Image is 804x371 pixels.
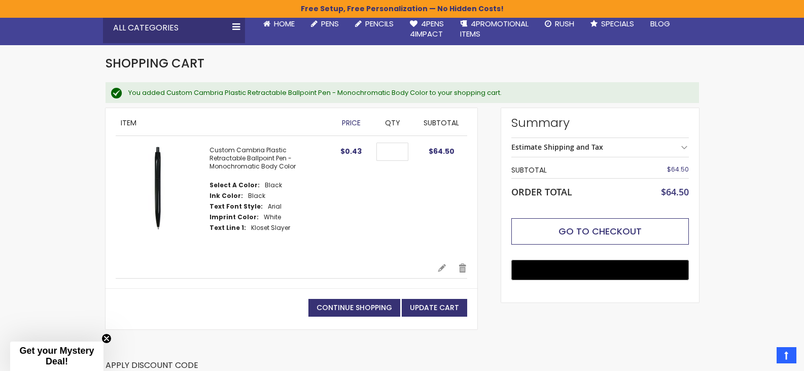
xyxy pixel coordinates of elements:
[558,225,642,238] span: Go to Checkout
[424,118,459,128] span: Subtotal
[511,162,635,178] th: Subtotal
[209,146,296,171] a: Custom Cambria Plastic Retractable Ballpoint Pen - Monochromatic Body Color
[106,55,204,72] span: Shopping Cart
[101,333,112,344] button: Close teaser
[511,218,689,245] button: Go to Checkout
[511,142,603,152] strong: Estimate Shipping and Tax
[402,299,467,317] button: Update Cart
[251,224,290,232] dd: Kloset Slayer
[410,18,444,39] span: 4Pens 4impact
[667,165,689,174] span: $64.50
[268,203,282,211] dd: Arial
[209,181,260,189] dt: Select A Color
[555,18,574,29] span: Rush
[650,18,670,29] span: Blog
[365,18,394,29] span: Pencils
[537,13,582,35] a: Rush
[209,213,259,221] dt: Imprint Color
[385,118,400,128] span: Qty
[342,118,361,128] span: Price
[128,88,689,97] div: You added Custom Cambria Plastic Retractable Ballpoint Pen - Monochromatic Body Color to your sho...
[601,18,634,29] span: Specials
[19,346,94,366] span: Get your Mystery Deal!
[255,13,303,35] a: Home
[121,118,136,128] span: Item
[317,302,392,313] span: Continue Shopping
[511,184,572,198] strong: Order Total
[116,146,199,230] img: Custom Cambria Plastic Retractable Ballpoint Pen - Monochromatic Body Color-Black
[777,347,796,363] a: Top
[264,213,281,221] dd: White
[661,186,689,198] span: $64.50
[452,13,537,46] a: 4PROMOTIONALITEMS
[511,115,689,131] strong: Summary
[209,192,243,200] dt: Ink Color
[429,146,455,156] span: $64.50
[274,18,295,29] span: Home
[402,13,452,46] a: 4Pens4impact
[248,192,265,200] dd: Black
[340,146,362,156] span: $0.43
[321,18,339,29] span: Pens
[209,203,263,211] dt: Text Font Style
[265,181,282,189] dd: Black
[460,18,529,39] span: 4PROMOTIONAL ITEMS
[103,13,245,43] div: All Categories
[209,224,246,232] dt: Text Line 1
[511,260,689,280] button: Buy with GPay
[642,13,678,35] a: Blog
[347,13,402,35] a: Pencils
[116,146,209,253] a: Custom Cambria Plastic Retractable Ballpoint Pen - Monochromatic Body Color-Black
[410,302,459,313] span: Update Cart
[303,13,347,35] a: Pens
[308,299,400,317] a: Continue Shopping
[10,342,103,371] div: Get your Mystery Deal!Close teaser
[582,13,642,35] a: Specials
